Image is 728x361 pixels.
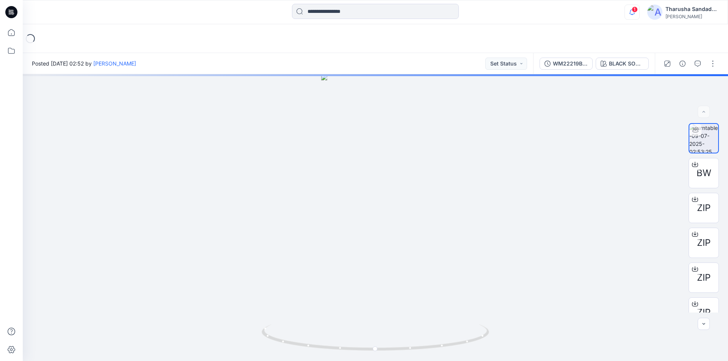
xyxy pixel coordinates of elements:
button: BLACK SOOT 210131 [596,58,649,70]
button: WM22219B_SHORTY NOTCH SET_COLORWAY_REV16 [540,58,593,70]
span: ZIP [697,271,711,284]
img: avatar [647,5,662,20]
span: ZIP [697,201,711,215]
span: 1 [632,6,638,13]
span: BW [697,166,711,180]
span: ZIP [697,236,711,250]
button: Details [676,58,689,70]
div: WM22219B_SHORTY NOTCH SET_COLORWAY_REV16 [553,59,588,68]
div: Tharusha Sandadeepa [665,5,719,14]
span: Posted [DATE] 02:52 by [32,59,136,67]
div: [PERSON_NAME] [665,14,719,19]
div: BLACK SOOT 210131 [609,59,644,68]
a: [PERSON_NAME] [93,60,136,67]
span: ZIP [697,306,711,319]
img: turntable-09-07-2025-02:53:25 [689,124,718,153]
